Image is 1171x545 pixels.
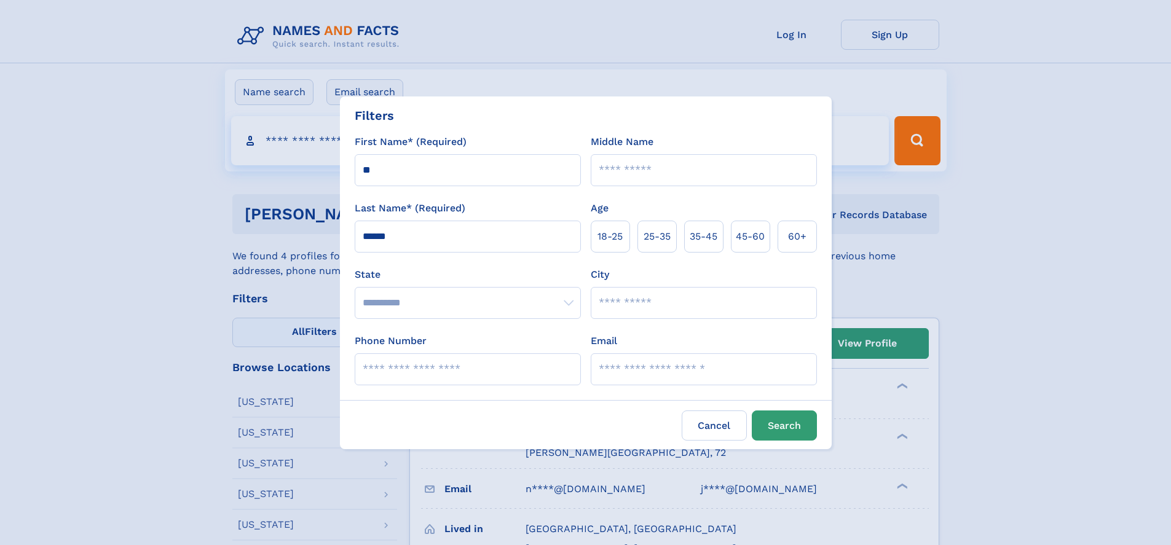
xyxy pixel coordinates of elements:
span: 60+ [788,229,806,244]
button: Search [752,410,817,441]
label: Phone Number [355,334,427,348]
label: First Name* (Required) [355,135,467,149]
span: 18‑25 [597,229,623,244]
label: Email [591,334,617,348]
span: 25‑35 [644,229,671,244]
label: State [355,267,581,282]
label: Cancel [682,410,747,441]
label: City [591,267,609,282]
div: Filters [355,106,394,125]
label: Middle Name [591,135,653,149]
label: Last Name* (Required) [355,201,465,216]
span: 45‑60 [736,229,765,244]
label: Age [591,201,609,216]
span: 35‑45 [690,229,717,244]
